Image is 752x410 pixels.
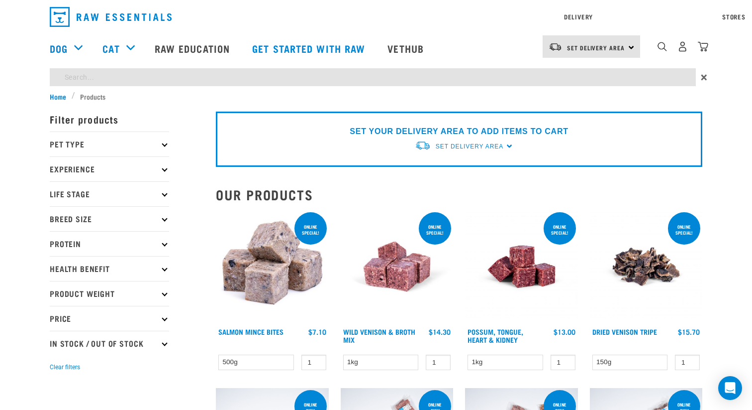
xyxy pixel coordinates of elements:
[350,126,568,137] p: SET YOUR DELIVERY AREA TO ADD ITEMS TO CART
[50,156,169,181] p: Experience
[590,210,703,323] img: Dried Vension Tripe 1691
[592,330,657,333] a: Dried Venison Tripe
[554,328,575,336] div: $13.00
[668,219,700,240] div: ONLINE SPECIAL!
[465,210,578,323] img: Possum Tongue Heart Kidney 1682
[50,256,169,281] p: Health Benefit
[242,28,377,68] a: Get started with Raw
[544,219,576,240] div: ONLINE SPECIAL!
[145,28,242,68] a: Raw Education
[551,355,575,370] input: 1
[50,206,169,231] p: Breed Size
[429,328,451,336] div: $14.30
[426,355,451,370] input: 1
[722,15,746,18] a: Stores
[377,28,436,68] a: Vethub
[50,132,169,156] p: Pet Type
[343,330,415,341] a: Wild Venison & Broth Mix
[718,376,742,400] div: Open Intercom Messenger
[308,328,326,336] div: $7.10
[50,68,696,86] input: Search...
[50,7,172,27] img: Raw Essentials Logo
[50,281,169,306] p: Product Weight
[677,41,688,52] img: user.png
[436,143,503,150] span: Set Delivery Area
[50,41,68,56] a: Dog
[675,355,700,370] input: 1
[50,363,80,372] button: Clear filters
[415,140,431,151] img: van-moving.png
[658,42,667,51] img: home-icon-1@2x.png
[341,210,454,323] img: Vension and heart
[216,210,329,323] img: 1141 Salmon Mince 01
[678,328,700,336] div: $15.70
[564,15,593,18] a: Delivery
[102,41,119,56] a: Cat
[294,219,327,240] div: ONLINE SPECIAL!
[50,107,169,132] p: Filter products
[42,3,710,31] nav: dropdown navigation
[301,355,326,370] input: 1
[549,42,562,51] img: van-moving.png
[567,46,625,49] span: Set Delivery Area
[50,331,169,356] p: In Stock / Out Of Stock
[50,306,169,331] p: Price
[50,91,72,102] a: Home
[50,231,169,256] p: Protein
[50,91,66,102] span: Home
[50,181,169,206] p: Life Stage
[216,187,702,202] h2: Our Products
[701,68,707,86] span: ×
[50,91,702,102] nav: breadcrumbs
[698,41,708,52] img: home-icon@2x.png
[468,330,523,341] a: Possum, Tongue, Heart & Kidney
[419,219,451,240] div: ONLINE SPECIAL!
[218,330,283,333] a: Salmon Mince Bites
